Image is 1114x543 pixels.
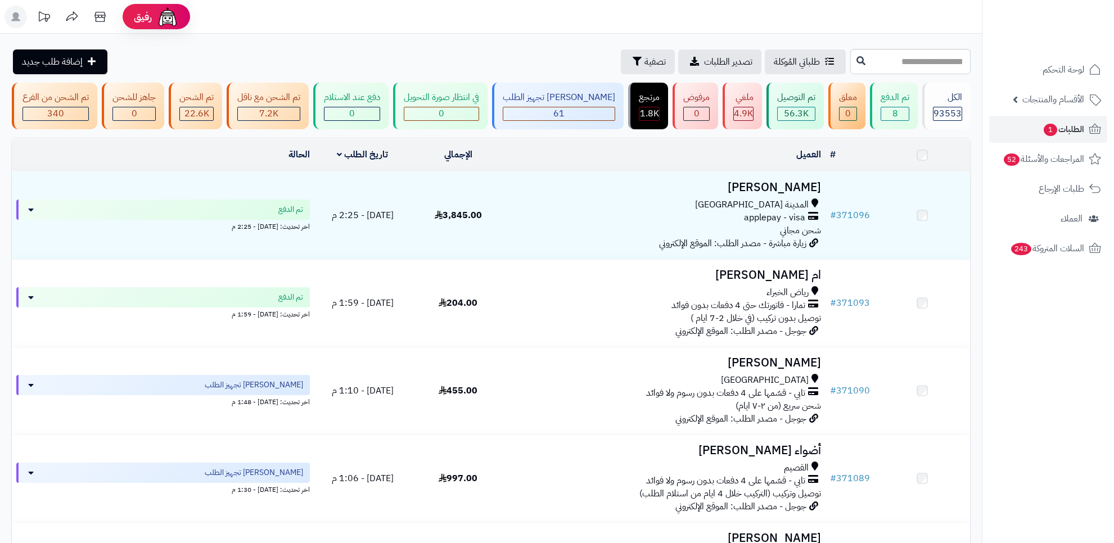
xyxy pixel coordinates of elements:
[764,83,826,129] a: تم التوصيل 56.3K
[695,198,809,211] span: المدينة [GEOGRAPHIC_DATA]
[332,296,394,310] span: [DATE] - 1:59 م
[830,472,836,485] span: #
[1043,121,1084,137] span: الطلبات
[13,49,107,74] a: إضافة طلب جديد
[132,107,137,120] span: 0
[134,10,152,24] span: رفيق
[324,91,380,104] div: دفع عند الاستلام
[16,483,310,495] div: اخر تحديث: [DATE] - 1:30 م
[311,83,391,129] a: دفع عند الاستلام 0
[744,211,805,224] span: applepay - visa
[113,107,155,120] div: 0
[1004,153,1020,166] span: 52
[278,292,303,303] span: تم الدفع
[180,107,213,120] div: 22553
[179,91,214,104] div: تم الشحن
[684,107,709,120] div: 0
[646,387,805,400] span: تابي - قسّمها على 4 دفعات بدون رسوم ولا فوائد
[830,209,870,222] a: #371096
[349,107,355,120] span: 0
[1003,151,1084,167] span: المراجعات والأسئلة
[435,209,482,222] span: 3,845.00
[22,91,89,104] div: تم الشحن من الفرع
[826,83,868,129] a: معلق 0
[1039,181,1084,197] span: طلبات الإرجاع
[830,209,836,222] span: #
[22,55,83,69] span: إضافة طلب جديد
[639,487,821,500] span: توصيل وتركيب (التركيب خلال 4 ايام من استلام الطلب)
[511,444,820,457] h3: أضواء [PERSON_NAME]
[1061,211,1083,227] span: العملاء
[830,296,870,310] a: #371093
[166,83,224,129] a: تم الشحن 22.6K
[639,107,659,120] div: 1789
[16,307,310,319] div: اخر تحديث: [DATE] - 1:59 م
[238,107,300,120] div: 7223
[839,91,857,104] div: معلق
[734,107,753,120] div: 4944
[780,224,821,237] span: شحن مجاني
[237,91,300,104] div: تم الشحن مع ناقل
[439,472,477,485] span: 997.00
[830,384,836,397] span: #
[439,107,444,120] span: 0
[691,311,821,325] span: توصيل بدون تركيب (في خلال 2-7 ايام )
[989,116,1107,143] a: الطلبات1
[332,384,394,397] span: [DATE] - 1:10 م
[777,91,815,104] div: تم التوصيل
[224,83,311,129] a: تم الشحن مع ناقل 7.2K
[332,209,394,222] span: [DATE] - 2:25 م
[933,107,962,120] span: 93553
[683,91,710,104] div: مرفوض
[659,237,806,250] span: زيارة مباشرة - مصدر الطلب: الموقع الإلكتروني
[720,83,764,129] a: ملغي 4.9K
[675,324,806,338] span: جوجل - مصدر الطلب: الموقع الإلكتروني
[989,235,1107,262] a: السلات المتروكة243
[784,107,809,120] span: 56.3K
[1010,241,1084,256] span: السلات المتروكة
[100,83,166,129] a: جاهز للشحن 0
[736,399,821,413] span: شحن سريع (من ٢-٧ ايام)
[671,299,805,312] span: تمارا - فاتورتك حتى 4 دفعات بدون فوائد
[778,107,815,120] div: 56291
[694,107,700,120] span: 0
[721,374,809,387] span: [GEOGRAPHIC_DATA]
[920,83,973,129] a: الكل93553
[933,91,962,104] div: الكل
[840,107,856,120] div: 0
[391,83,490,129] a: في انتظار صورة التحويل 0
[640,107,659,120] span: 1.8K
[675,500,806,513] span: جوجل - مصدر الطلب: الموقع الإلكتروني
[156,6,179,28] img: ai-face.png
[644,55,666,69] span: تصفية
[830,384,870,397] a: #371090
[670,83,720,129] a: مرفوض 0
[774,55,820,69] span: طلباتي المُوكلة
[404,91,479,104] div: في انتظار صورة التحويل
[796,148,821,161] a: العميل
[868,83,920,129] a: تم الدفع 8
[784,461,809,474] span: القصيم
[259,107,278,120] span: 7.2K
[626,83,670,129] a: مرتجع 1.8K
[678,49,761,74] a: تصدير الطلبات
[1038,8,1103,32] img: logo-2.png
[511,181,820,194] h3: [PERSON_NAME]
[205,379,303,391] span: [PERSON_NAME] تجهيز الطلب
[989,175,1107,202] a: طلبات الإرجاع
[337,148,388,161] a: تاريخ الطلب
[288,148,310,161] a: الحالة
[503,107,615,120] div: 61
[639,91,660,104] div: مرتجع
[16,220,310,232] div: اخر تحديث: [DATE] - 2:25 م
[989,56,1107,83] a: لوحة التحكم
[881,91,909,104] div: تم الدفع
[830,296,836,310] span: #
[845,107,851,120] span: 0
[766,286,809,299] span: رياض الخبراء
[439,296,477,310] span: 204.00
[1022,92,1084,107] span: الأقسام والمنتجات
[553,107,565,120] span: 61
[30,6,58,31] a: تحديثات المنصة
[1043,62,1084,78] span: لوحة التحكم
